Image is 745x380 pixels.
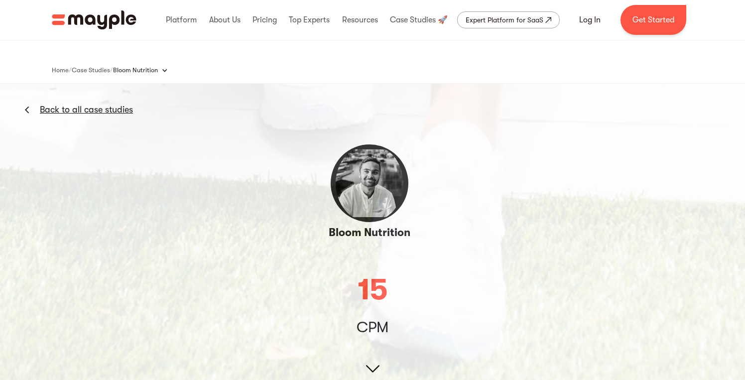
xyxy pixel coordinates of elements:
[113,60,178,80] div: Bloom Nutrition
[457,11,560,28] a: Expert Platform for SaaS
[466,14,543,26] div: Expert Platform for SaaS
[286,4,332,36] div: Top Experts
[52,10,136,29] a: home
[250,4,279,36] div: Pricing
[40,104,133,116] a: Back to all case studies
[163,4,199,36] div: Platform
[110,65,113,75] div: /
[52,64,69,76] a: Home
[340,4,380,36] div: Resources
[207,4,243,36] div: About Us
[621,5,686,35] a: Get Started
[113,65,158,75] div: Bloom Nutrition
[567,8,613,32] a: Log In
[72,64,110,76] a: Case Studies
[69,65,72,75] div: /
[52,10,136,29] img: Mayple logo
